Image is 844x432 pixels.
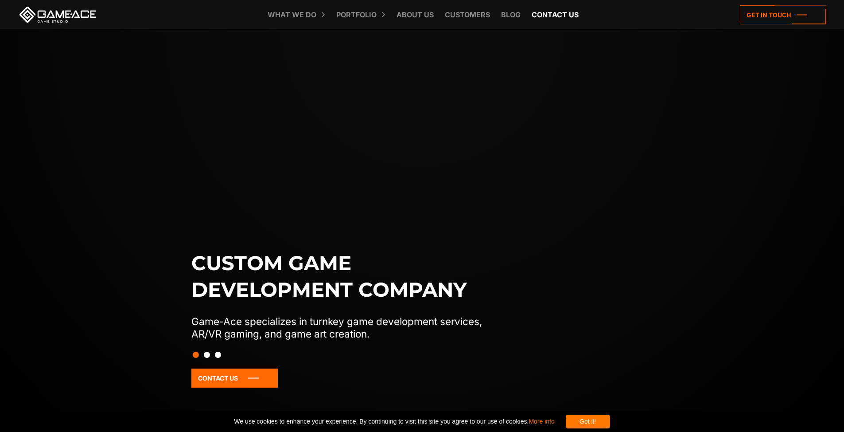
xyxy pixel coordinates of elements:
[191,250,501,303] h1: Custom game development company
[191,315,501,340] p: Game-Ace specializes in turnkey game development services, AR/VR gaming, and game art creation.
[740,5,826,24] a: Get in touch
[193,347,199,362] button: Slide 1
[234,415,554,428] span: We use cookies to enhance your experience. By continuing to visit this site you agree to our use ...
[215,347,221,362] button: Slide 3
[566,415,610,428] div: Got it!
[529,418,554,425] a: More info
[204,347,210,362] button: Slide 2
[191,369,278,388] a: Contact Us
